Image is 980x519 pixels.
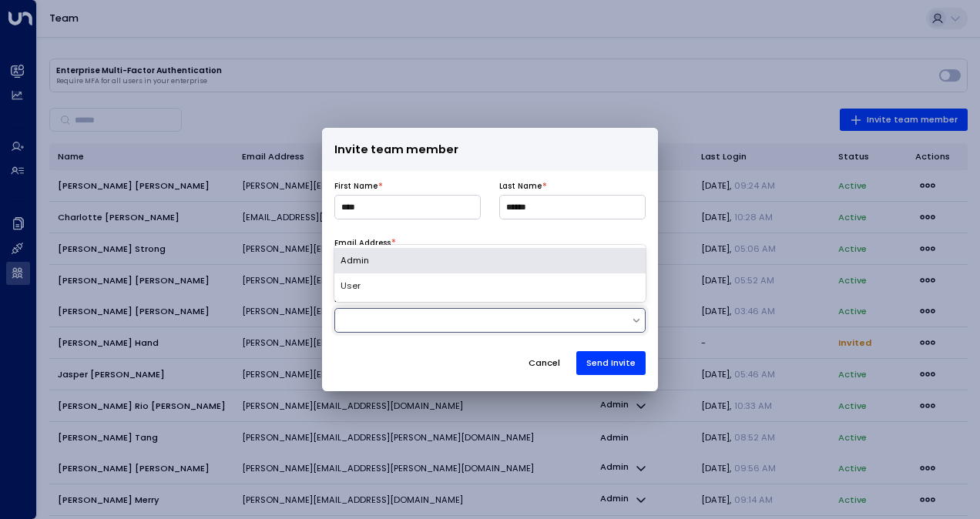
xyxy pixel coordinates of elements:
[518,351,571,375] button: Cancel
[334,141,458,159] span: Invite team member
[334,273,646,299] div: User
[334,181,378,192] label: First Name
[334,248,646,273] div: Admin
[499,181,542,192] label: Last Name
[334,238,391,249] label: Email Address
[576,351,646,375] button: Send Invite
